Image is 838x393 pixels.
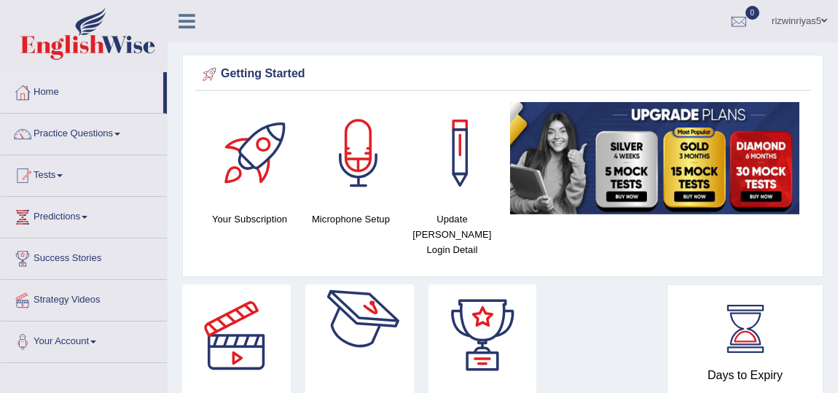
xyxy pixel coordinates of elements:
span: 0 [745,6,760,20]
h4: Days to Expiry [684,369,807,382]
a: Tests [1,155,167,192]
h4: Update [PERSON_NAME] Login Detail [409,211,496,257]
a: Your Account [1,322,167,358]
a: Strategy Videos [1,280,167,316]
h4: Microphone Setup [308,211,394,227]
div: Getting Started [199,63,807,85]
img: small5.jpg [510,102,799,214]
a: Home [1,72,163,109]
h4: Your Subscription [206,211,293,227]
a: Predictions [1,197,167,233]
a: Success Stories [1,238,167,275]
a: Practice Questions [1,114,167,150]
